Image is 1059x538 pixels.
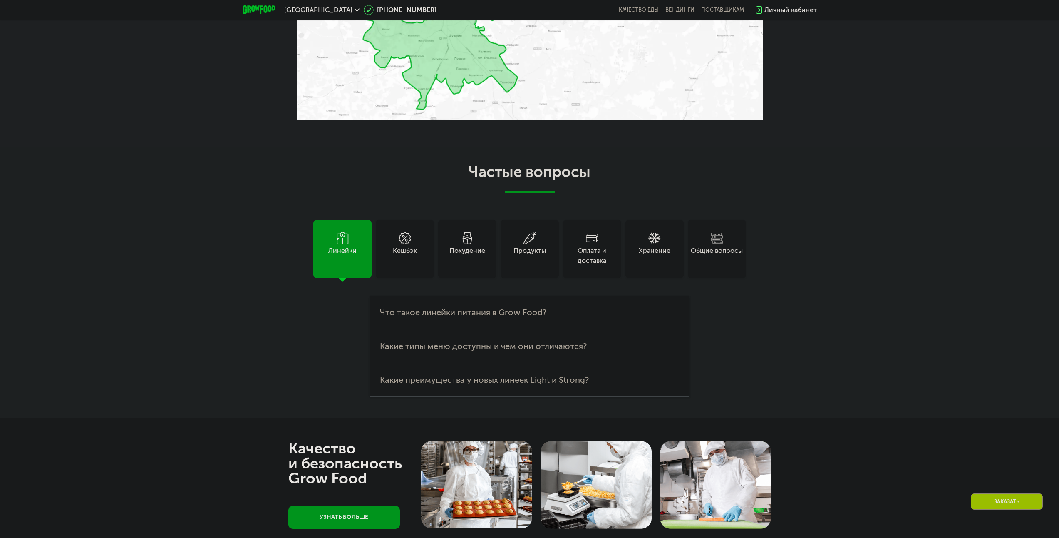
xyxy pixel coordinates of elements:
a: [PHONE_NUMBER] [364,5,436,15]
div: Качество и безопасность Grow Food [288,441,433,486]
div: Заказать [971,493,1043,510]
h2: Частые вопросы [297,164,763,193]
div: Оплата и доставка [563,246,621,266]
span: Какие преимущества у новых линеек Light и Strong? [380,375,589,385]
span: [GEOGRAPHIC_DATA] [284,7,352,13]
div: Кешбэк [393,246,417,266]
div: Личный кабинет [764,5,817,15]
a: УЗНАТЬ БОЛЬШЕ [288,506,400,529]
a: Качество еды [619,7,659,13]
a: Вендинги [665,7,694,13]
div: Общие вопросы [691,246,743,266]
div: Линейки [328,246,357,266]
div: Хранение [639,246,670,266]
div: поставщикам [701,7,744,13]
span: Что такое линейки питания в Grow Food? [380,307,546,317]
div: Продукты [513,246,546,266]
span: Какие типы меню доступны и чем они отличаются? [380,341,587,351]
div: Похудение [449,246,485,266]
